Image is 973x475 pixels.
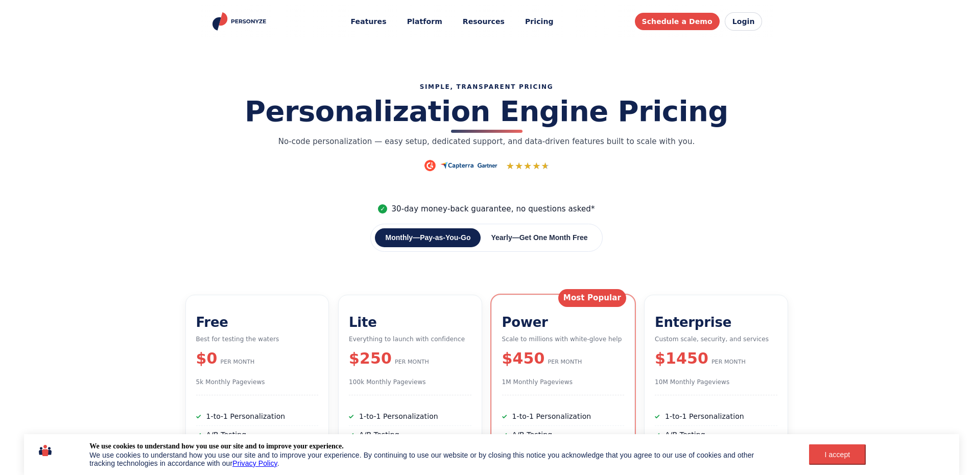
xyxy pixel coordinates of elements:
[215,96,758,127] h2: Personalization Engine Pricing
[518,12,561,31] a: Pricing
[506,159,550,173] span: Rating 4.6 out of 5
[378,204,387,213] span: ✓
[196,315,319,330] h3: Free
[215,159,758,173] div: Ratings and review platforms
[89,442,343,451] div: We use cookies to understand how you use our site and to improve your experience.
[349,315,471,330] h3: Lite
[655,426,777,444] li: A/B Testing
[196,408,319,426] li: 1‑to‑1 Personalization
[711,358,746,367] span: PER MONTH
[502,377,625,387] p: 1M Monthly Pageviews
[349,426,471,444] li: A/B Testing
[232,459,277,467] a: Privacy Policy
[502,426,625,444] li: A/B Testing
[349,335,471,344] p: Everything to launch with confidence
[413,233,420,242] span: —
[502,335,625,344] p: Scale to millions with white‑glove help
[215,203,758,215] p: 30‑day money‑back guarantee, no questions asked*
[196,426,319,444] li: A/B Testing
[220,358,254,367] span: PER MONTH
[215,82,758,91] p: SIMPLE, TRANSPARENT PRICING
[423,159,499,172] img: G2 • Capterra • Gartner
[512,233,519,242] span: —
[211,12,270,31] img: Personyze
[211,12,270,31] a: Personyze home
[558,289,626,307] div: Most Popular
[655,347,708,370] b: $1450
[815,450,860,459] div: I accept
[655,377,777,387] p: 10M Monthly Pageviews
[506,159,547,173] span: ★★★★★
[548,358,582,367] span: PER MONTH
[277,136,696,148] p: No‑code personalization — easy setup, dedicated support, and data‑driven features built to scale ...
[655,408,777,426] li: 1‑to‑1 Personalization
[519,233,588,242] span: Get One Month Free
[196,335,319,344] p: Best for testing the waters
[725,12,763,31] a: Login
[39,442,52,459] img: icon
[456,12,512,31] button: Resources
[349,408,471,426] li: 1‑to‑1 Personalization
[655,315,777,330] h3: Enterprise
[809,444,866,465] button: I accept
[385,233,413,242] span: Monthly
[349,347,392,370] b: $250
[400,12,449,31] a: Platform
[655,335,777,344] p: Custom scale, security, and services
[502,315,625,330] h3: Power
[201,5,773,38] header: Personyze site header
[196,377,319,387] p: 5k Monthly Pageviews
[502,408,625,426] li: 1‑to‑1 Personalization
[395,358,429,367] span: PER MONTH
[502,347,545,370] b: $450
[89,451,781,467] div: We use cookies to understand how you use our site and to improve your experience. By continuing t...
[420,233,470,242] span: Pay‑as‑You‑Go
[370,224,602,252] div: Billing period
[635,13,720,30] a: Schedule a Demo
[343,12,393,31] button: Features
[343,12,560,31] nav: Main menu
[349,377,471,387] p: 100k Monthly Pageviews
[196,347,218,370] b: $0
[491,233,512,242] span: Yearly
